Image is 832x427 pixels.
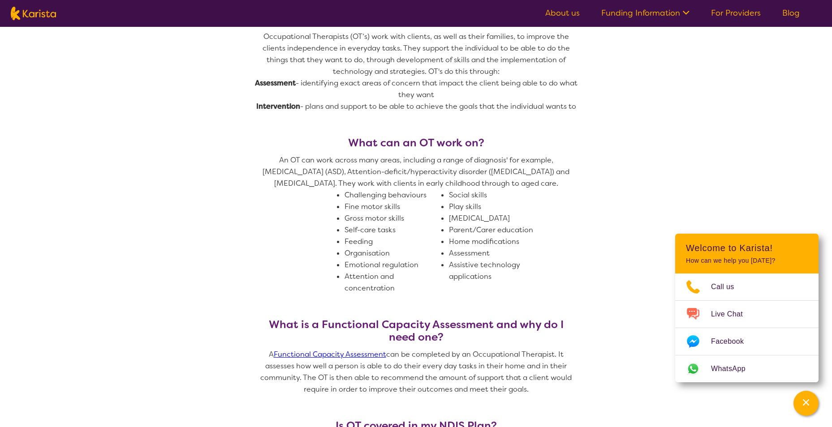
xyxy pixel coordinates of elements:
[255,154,578,189] p: An OT can work across many areas, including a range of diagnosis' for example, [MEDICAL_DATA] (AS...
[793,391,819,416] button: Channel Menu
[449,201,546,213] li: Play skills
[345,236,442,248] li: Feeding
[345,201,442,213] li: Fine motor skills
[255,77,578,101] p: - identifying exact areas of concern that impact the client being able to do what they want
[11,7,56,20] img: Karista logo
[274,350,386,359] a: Functional Capacity Assessment
[449,236,546,248] li: Home modifications
[255,78,296,88] strong: Assessment
[345,224,442,236] li: Self-care tasks
[449,259,546,282] li: Assistive technology applications
[255,318,578,343] h3: What is a Functional Capacity Assessment and why do I need one?
[255,31,578,77] p: Occupational Therapists (OT’s) work with clients, as well as their families, to improve the clien...
[345,213,442,224] li: Gross motor skills
[711,280,745,294] span: Call us
[345,271,442,294] li: Attention and concentration
[675,234,819,382] div: Channel Menu
[345,189,442,201] li: Challenging behaviours
[675,355,819,382] a: Web link opens in a new tab.
[345,259,442,271] li: Emotional regulation
[686,243,808,253] h2: Welcome to Karista!
[675,273,819,382] ul: Choose channel
[449,213,546,224] li: [MEDICAL_DATA]
[601,8,690,18] a: Funding Information
[449,189,546,201] li: Social skills
[711,307,754,321] span: Live Chat
[256,102,300,111] strong: Intervention
[711,335,754,348] span: Facebook
[449,248,546,259] li: Assessment
[255,101,578,112] p: - plans and support to be able to achieve the goals that the individual wants to
[711,8,761,18] a: For Providers
[255,137,578,149] h3: What can an OT work on?
[260,350,573,394] span: A can be completed by an Occupational Therapist. It assesses how well a person is able to do thei...
[686,257,808,265] p: How can we help you [DATE]?
[711,362,756,376] span: WhatsApp
[782,8,800,18] a: Blog
[345,248,442,259] li: Organisation
[545,8,580,18] a: About us
[449,224,546,236] li: Parent/Carer education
